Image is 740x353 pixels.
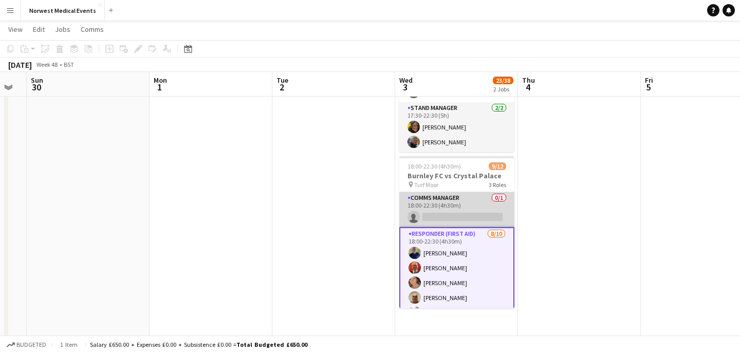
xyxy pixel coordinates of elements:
[398,81,413,93] span: 3
[522,76,535,85] span: Thu
[16,341,46,348] span: Budgeted
[51,23,75,36] a: Jobs
[493,77,513,84] span: 23/38
[81,25,104,34] span: Comms
[489,181,506,189] span: 3 Roles
[643,81,653,93] span: 5
[154,76,167,85] span: Mon
[399,156,514,308] app-job-card: 18:00-22:30 (4h30m)9/12Burnley FC vs Crystal Palace Turf Moor3 RolesComms Manager0/118:00-22:30 (...
[29,23,49,36] a: Edit
[493,85,513,93] div: 2 Jobs
[55,25,70,34] span: Jobs
[5,339,48,350] button: Budgeted
[34,61,60,68] span: Week 48
[8,25,23,34] span: View
[236,341,307,348] span: Total Budgeted £650.00
[33,25,45,34] span: Edit
[31,76,43,85] span: Sun
[4,23,27,36] a: View
[399,102,514,152] app-card-role: Stand Manager2/217:30-22:30 (5h)[PERSON_NAME][PERSON_NAME]
[399,171,514,180] h3: Burnley FC vs Crystal Palace
[521,81,535,93] span: 4
[408,162,461,170] span: 18:00-22:30 (4h30m)
[489,162,506,170] span: 9/12
[21,1,105,21] button: Norwest Medical Events
[276,76,288,85] span: Tue
[399,192,514,227] app-card-role: Comms Manager0/118:00-22:30 (4h30m)
[29,81,43,93] span: 30
[414,181,438,189] span: Turf Moor
[57,341,81,348] span: 1 item
[275,81,288,93] span: 2
[77,23,108,36] a: Comms
[8,60,32,70] div: [DATE]
[399,76,413,85] span: Wed
[152,81,167,93] span: 1
[645,76,653,85] span: Fri
[90,341,307,348] div: Salary £650.00 + Expenses £0.00 + Subsistence £0.00 =
[64,61,74,68] div: BST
